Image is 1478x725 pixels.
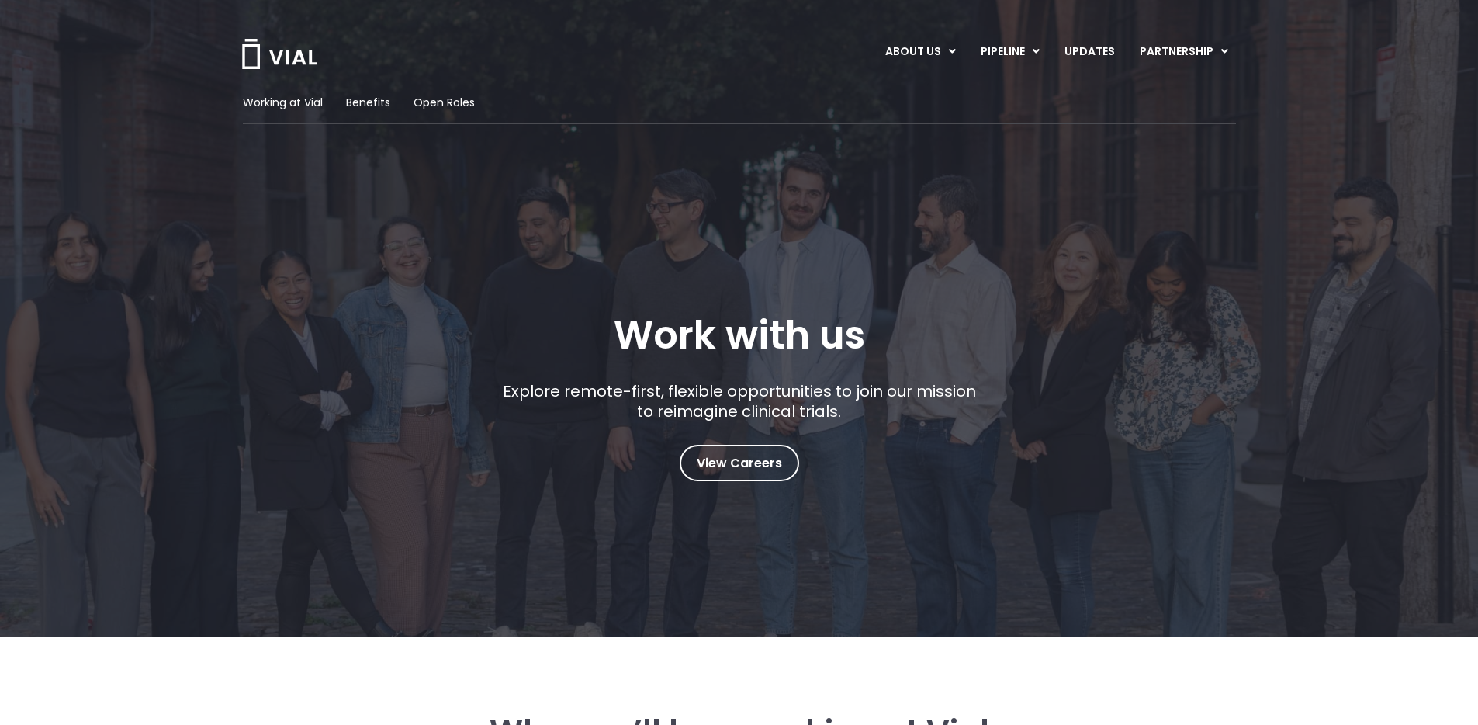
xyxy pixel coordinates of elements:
[243,95,323,111] a: Working at Vial
[241,39,318,69] img: Vial Logo
[697,453,782,474] span: View Careers
[873,39,967,65] a: ABOUT USMenu Toggle
[414,95,475,111] a: Open Roles
[346,95,390,111] a: Benefits
[968,39,1051,65] a: PIPELINEMenu Toggle
[497,381,981,421] p: Explore remote-first, flexible opportunities to join our mission to reimagine clinical trials.
[614,313,865,358] h1: Work with us
[1127,39,1241,65] a: PARTNERSHIPMenu Toggle
[680,445,799,481] a: View Careers
[1052,39,1127,65] a: UPDATES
